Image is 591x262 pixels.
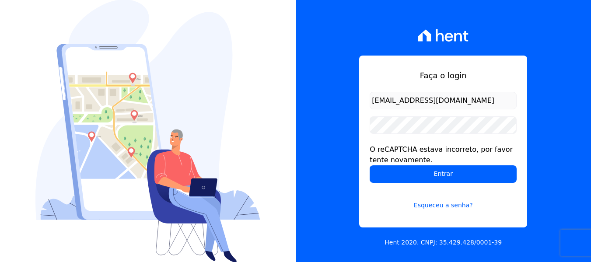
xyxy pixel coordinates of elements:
div: O reCAPTCHA estava incorreto, por favor tente novamente. [370,144,517,165]
a: Esqueceu a senha? [370,190,517,210]
p: Hent 2020. CNPJ: 35.429.428/0001-39 [385,238,502,247]
input: Entrar [370,165,517,183]
h1: Faça o login [370,70,517,81]
input: Email [370,92,517,109]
